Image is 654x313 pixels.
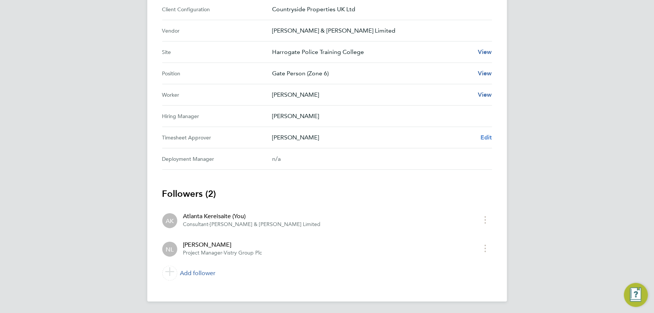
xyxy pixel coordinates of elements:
[166,217,174,225] span: AK
[183,240,262,249] div: [PERSON_NAME]
[480,133,492,142] a: Edit
[162,5,272,14] div: Client Configuration
[162,48,272,57] div: Site
[183,250,223,256] span: Project Manager
[478,70,492,77] span: View
[162,90,272,99] div: Worker
[162,26,272,35] div: Vendor
[224,250,262,256] span: Vistry Group Plc
[210,221,321,228] span: [PERSON_NAME] & [PERSON_NAME] Limited
[272,90,472,99] p: [PERSON_NAME]
[162,188,492,200] h3: Followers (2)
[479,214,492,226] button: timesheet menu
[478,48,492,55] span: View
[479,243,492,254] button: timesheet menu
[478,69,492,78] a: View
[162,133,272,142] div: Timesheet Approver
[624,283,648,307] button: Engage Resource Center
[272,26,486,35] p: [PERSON_NAME] & [PERSON_NAME] Limited
[272,112,486,121] p: [PERSON_NAME]
[272,69,472,78] p: Gate Person (Zone 6)
[480,134,492,141] span: Edit
[162,69,272,78] div: Position
[272,154,480,163] div: n/a
[209,221,210,228] span: ·
[162,213,177,228] div: Atlanta Kereisaite (You)
[478,91,492,98] span: View
[162,242,177,257] div: Nathan Lunn
[162,263,492,284] a: Add follower
[478,90,492,99] a: View
[478,48,492,57] a: View
[166,245,174,253] span: NL
[162,154,272,163] div: Deployment Manager
[272,133,474,142] p: [PERSON_NAME]
[183,212,321,221] div: Atlanta Kereisaite (You)
[223,250,224,256] span: ·
[183,221,209,228] span: Consultant
[272,48,472,57] p: Harrogate Police Training College
[162,112,272,121] div: Hiring Manager
[272,5,486,14] p: Countryside Properties UK Ltd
